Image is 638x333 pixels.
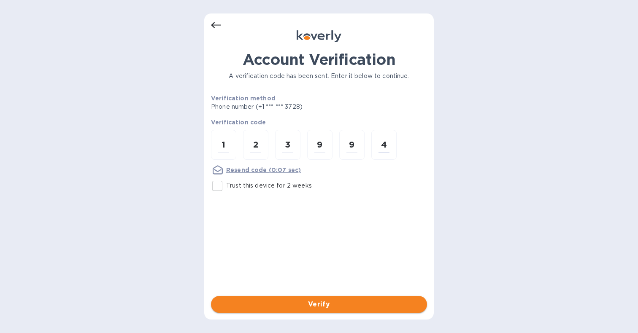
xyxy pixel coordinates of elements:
p: Trust this device for 2 weeks [226,181,312,190]
p: Verification code [211,118,427,126]
b: Verification method [211,95,276,102]
u: Resend code (0:07 sec) [226,166,301,173]
p: A verification code has been sent. Enter it below to continue. [211,72,427,81]
p: Phone number (+1 *** *** 3728) [211,102,367,111]
h1: Account Verification [211,51,427,68]
span: Verify [218,299,420,309]
button: Verify [211,296,427,313]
